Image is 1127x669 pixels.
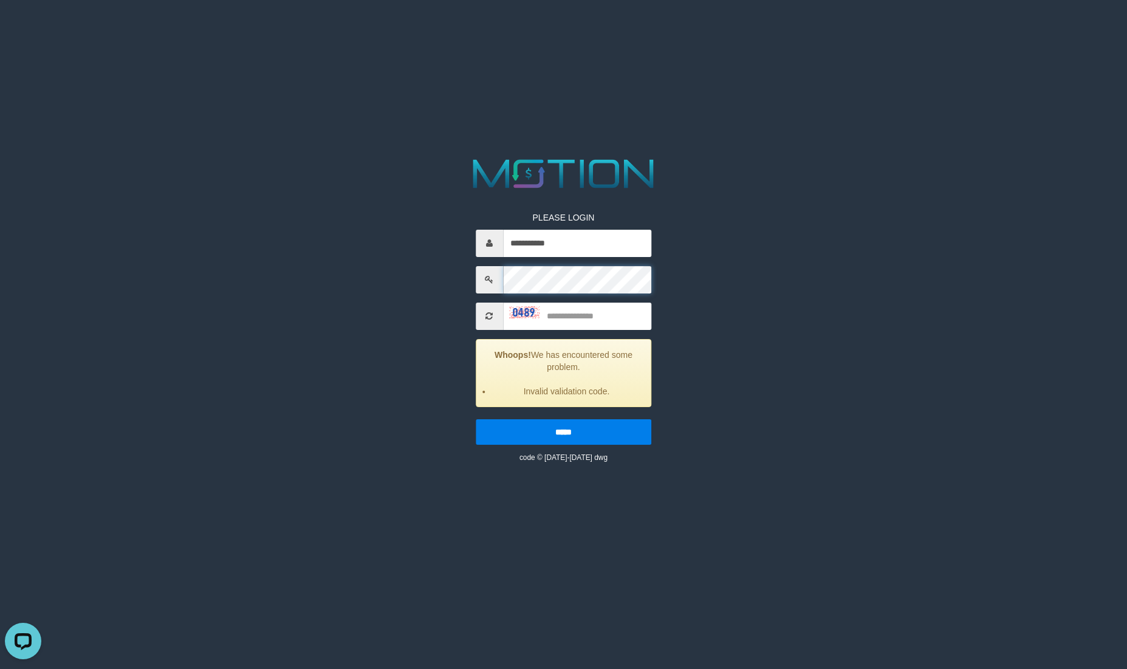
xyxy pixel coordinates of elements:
[495,350,531,360] strong: Whoops!
[476,339,651,407] div: We has encountered some problem.
[492,385,642,397] li: Invalid validation code.
[509,306,540,318] img: captcha
[465,154,662,193] img: MOTION_logo.png
[5,5,41,41] button: Open LiveChat chat widget
[519,453,608,462] small: code © [DATE]-[DATE] dwg
[476,211,651,224] p: PLEASE LOGIN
